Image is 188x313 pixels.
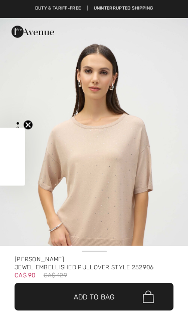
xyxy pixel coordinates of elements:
span: CA$ 90 [15,268,36,279]
img: 1ère Avenue [12,26,54,38]
div: [PERSON_NAME] [15,255,173,263]
span: CA$ 129 [44,271,67,279]
span: Add to Bag [74,291,115,302]
div: Jewel Embellished Pullover Style 252906 [15,263,173,271]
button: Add to Bag [15,283,173,310]
img: Bag.svg [143,290,154,303]
a: 1ère Avenue [12,27,54,36]
button: Close teaser [23,120,33,130]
